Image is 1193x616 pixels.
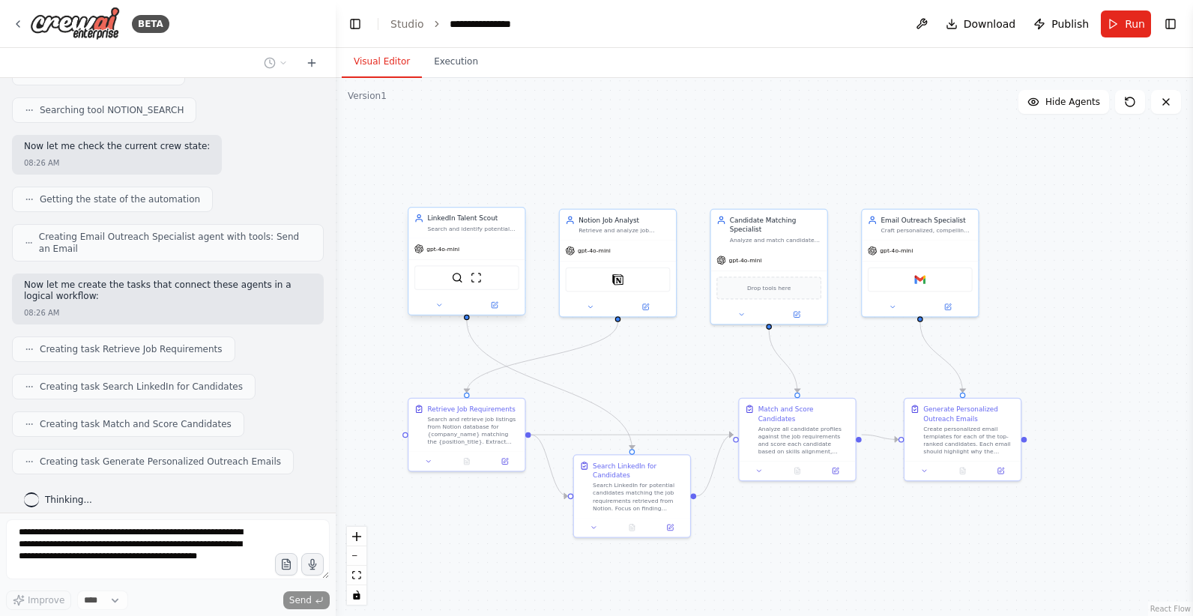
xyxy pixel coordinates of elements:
[258,54,294,72] button: Switch to previous chat
[489,456,521,467] button: Open in side panel
[24,280,312,303] p: Now let me create the tasks that connect these agents in a logical workflow:
[747,283,791,293] span: Drop tools here
[1150,605,1191,613] a: React Flow attribution
[24,141,210,153] p: Now let me check the current crew state:
[593,482,684,512] div: Search LinkedIn for potential candidates matching the job requirements retrieved from Notion. Foc...
[914,274,925,286] img: Gmail
[40,343,223,355] span: Creating task Retrieve Job Requirements
[347,566,366,585] button: fit view
[408,209,526,318] div: LinkedIn Talent ScoutSearch and identify potential candidates on LinkedIn based on {job_requireme...
[24,157,59,169] div: 08:26 AM
[619,301,672,312] button: Open in side panel
[1125,16,1145,31] span: Run
[462,320,637,449] g: Edge from b2c83c37-8aa4-4b1c-abba-2320711bdaea to aa556904-511c-44bf-bc08-e12c9c2bf765
[132,15,169,33] div: BETA
[30,7,120,40] img: Logo
[39,231,311,255] span: Creating Email Outreach Specialist agent with tools: Send an Email
[923,425,1015,455] div: Create personalized email templates for each of the top-ranked candidates. Each email should high...
[427,214,519,223] div: LinkedIn Talent Scout
[881,215,973,225] div: Email Outreach Specialist
[275,553,298,576] button: Upload files
[301,553,324,576] button: Click to speak your automation idea
[40,456,281,468] span: Creating task Generate Personalized Outreach Emails
[471,272,482,283] img: ScrapeWebsiteTool
[579,226,670,234] div: Retrieve and analyze job listings from Notion database for {company_name}, extracting key require...
[283,591,330,609] button: Send
[1160,13,1181,34] button: Show right sidebar
[40,381,243,393] span: Creating task Search LinkedIn for Candidates
[578,247,611,255] span: gpt-4o-mini
[1101,10,1151,37] button: Run
[427,416,519,446] div: Search and retrieve job listings from Notion database for {company_name} matching the {position_t...
[579,215,670,225] div: Notion Job Analyst
[612,274,623,286] img: Notion
[1045,96,1100,108] span: Hide Agents
[758,425,850,455] div: Analyze all candidate profiles against the job requirements and score each candidate based on ski...
[758,404,850,423] div: Match and Score Candidates
[764,330,802,393] g: Edge from 7439393c-5717-4250-bb4d-1c5b03fed9c5 to b85345f7-0c1a-409f-9f85-a6ead8efe5fd
[289,594,312,606] span: Send
[345,13,366,34] button: Hide left sidebar
[347,546,366,566] button: zoom out
[738,398,857,482] div: Match and Score CandidatesAnalyze all candidate profiles against the job requirements and score e...
[881,226,973,234] div: Craft personalized, compelling email responses to top-fit candidates that highlight why they're a...
[427,225,519,232] div: Search and identify potential candidates on LinkedIn based on {job_requirements} and compile deta...
[1051,16,1089,31] span: Publish
[559,209,677,318] div: Notion Job AnalystRetrieve and analyze job listings from Notion database for {company_name}, extr...
[861,209,979,318] div: Email Outreach SpecialistCraft personalized, compelling email responses to top-fit candidates tha...
[342,46,422,78] button: Visual Editor
[916,322,967,393] g: Edge from 2644cf66-6ac0-4354-a46a-cdc6181e6e2b to d788ca8c-1e56-426e-a014-d04e92af8fb2
[1018,90,1109,114] button: Hide Agents
[40,104,184,116] span: Searching tool NOTION_SEARCH
[770,309,823,320] button: Open in side panel
[447,456,486,467] button: No output available
[452,272,463,283] img: SerperDevTool
[45,494,92,506] span: Thinking...
[40,193,200,205] span: Getting the state of the automation
[408,398,526,472] div: Retrieve Job RequirementsSearch and retrieve job listings from Notion database for {company_name}...
[427,404,515,414] div: Retrieve Job Requirements
[28,594,64,606] span: Improve
[904,398,1022,482] div: Generate Personalized Outreach EmailsCreate personalized email templates for each of the top-rank...
[696,430,733,501] g: Edge from aa556904-511c-44bf-bc08-e12c9c2bf765 to b85345f7-0c1a-409f-9f85-a6ead8efe5fd
[593,461,684,480] div: Search LinkedIn for Candidates
[573,454,692,538] div: Search LinkedIn for CandidatesSearch LinkedIn for potential candidates matching the job requireme...
[531,430,734,440] g: Edge from be5fe66c-aded-4bf3-bf53-43254d3086c8 to b85345f7-0c1a-409f-9f85-a6ead8efe5fd
[730,236,821,244] div: Analyze and match candidate profiles against job requirements to identify the top {number_of_cand...
[819,465,851,477] button: Open in side panel
[612,522,652,533] button: No output available
[347,527,366,546] button: zoom in
[462,322,623,393] g: Edge from 1d6963b2-fcac-485c-bbbc-d64fe7951e39 to be5fe66c-aded-4bf3-bf53-43254d3086c8
[347,527,366,605] div: React Flow controls
[923,404,1015,423] div: Generate Personalized Outreach Emails
[531,430,568,501] g: Edge from be5fe66c-aded-4bf3-bf53-43254d3086c8 to aa556904-511c-44bf-bc08-e12c9c2bf765
[964,16,1016,31] span: Download
[468,300,521,311] button: Open in side panel
[730,215,821,234] div: Candidate Matching Specialist
[777,465,817,477] button: No output available
[6,591,71,610] button: Improve
[1027,10,1095,37] button: Publish
[300,54,324,72] button: Start a new chat
[880,247,913,255] span: gpt-4o-mini
[654,522,686,533] button: Open in side panel
[390,18,424,30] a: Studio
[390,16,527,31] nav: breadcrumb
[921,301,974,312] button: Open in side panel
[862,430,898,444] g: Edge from b85345f7-0c1a-409f-9f85-a6ead8efe5fd to d788ca8c-1e56-426e-a014-d04e92af8fb2
[710,209,828,325] div: Candidate Matching SpecialistAnalyze and match candidate profiles against job requirements to ide...
[347,585,366,605] button: toggle interactivity
[348,90,387,102] div: Version 1
[40,418,232,430] span: Creating task Match and Score Candidates
[729,256,762,264] span: gpt-4o-mini
[943,465,982,477] button: No output available
[24,307,59,318] div: 08:26 AM
[985,465,1017,477] button: Open in side panel
[422,46,490,78] button: Execution
[426,245,459,253] span: gpt-4o-mini
[940,10,1022,37] button: Download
